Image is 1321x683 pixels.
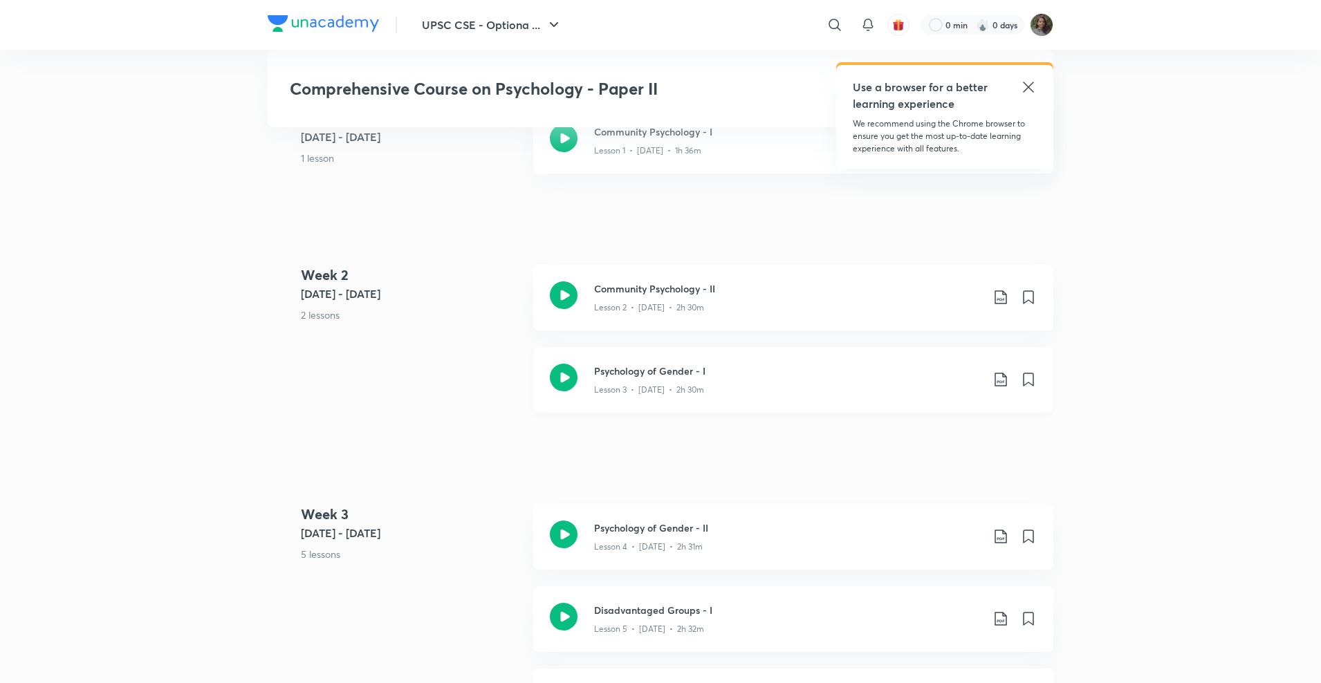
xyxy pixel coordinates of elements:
p: Lesson 4 • [DATE] • 2h 31m [594,541,703,553]
p: 1 lesson [301,151,522,165]
h3: Psychology of Gender - II [594,521,981,535]
h4: Week 3 [301,504,522,525]
h3: Psychology of Gender - I [594,364,981,378]
a: Community Psychology - IILesson 2 • [DATE] • 2h 30m [533,265,1053,347]
img: priyal Jain [1030,13,1053,37]
button: UPSC CSE - Optiona ... [414,11,571,39]
a: Psychology of Gender - IILesson 4 • [DATE] • 2h 31m [533,504,1053,586]
h4: Week 2 [301,265,522,286]
h5: [DATE] - [DATE] [301,286,522,302]
p: Lesson 1 • [DATE] • 1h 36m [594,144,701,157]
p: 5 lessons [301,547,522,561]
h3: Community Psychology - I [594,124,981,139]
a: Company Logo [268,15,379,35]
h3: Community Psychology - II [594,281,981,296]
p: Lesson 3 • [DATE] • 2h 30m [594,384,704,396]
a: Psychology of Gender - ILesson 3 • [DATE] • 2h 30m [533,347,1053,429]
p: We recommend using the Chrome browser to ensure you get the most up-to-date learning experience w... [853,118,1037,155]
p: Lesson 2 • [DATE] • 2h 30m [594,301,704,314]
p: Lesson 5 • [DATE] • 2h 32m [594,623,704,635]
a: Community Psychology - ILesson 1 • [DATE] • 1h 36m [533,108,1053,190]
h5: [DATE] - [DATE] [301,525,522,541]
a: Disadvantaged Groups - ILesson 5 • [DATE] • 2h 32m [533,586,1053,668]
img: avatar [892,19,905,31]
h5: Use a browser for a better learning experience [853,79,990,112]
h3: Disadvantaged Groups - I [594,603,981,617]
img: Company Logo [268,15,379,32]
button: avatar [887,14,909,36]
h3: Comprehensive Course on Psychology - Paper II [290,79,831,99]
h5: [DATE] - [DATE] [301,129,522,145]
p: 2 lessons [301,308,522,322]
img: streak [976,18,990,32]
